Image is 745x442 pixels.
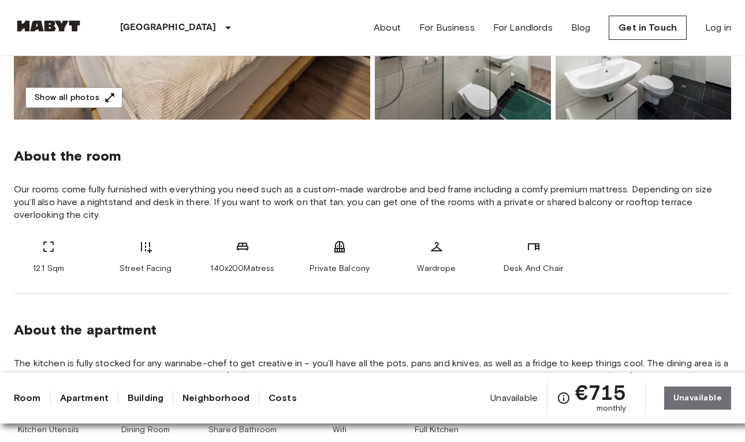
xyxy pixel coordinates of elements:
span: Shared Bathroom [208,424,277,436]
img: Habyt [14,20,83,32]
a: Building [128,391,163,405]
span: Unavailable [490,392,538,404]
a: About [374,21,401,35]
span: Dining Room [121,424,170,436]
span: Wifi [333,424,347,436]
span: The kitchen is fully stocked for any wannabe-chef to get creative in – you’ll have all the pots, ... [14,357,731,382]
a: For Business [419,21,475,35]
a: Apartment [60,391,109,405]
span: Street Facing [120,263,172,274]
span: 140x200Matress [210,263,274,274]
a: Get in Touch [609,16,687,40]
a: Blog [571,21,591,35]
span: Private Balcony [310,263,370,274]
a: For Landlords [493,21,553,35]
a: Room [14,391,41,405]
p: [GEOGRAPHIC_DATA] [120,21,217,35]
span: About the room [14,147,731,165]
span: About the apartment [14,321,157,339]
span: monthly [597,403,627,414]
svg: Check cost overview for full price breakdown. Please note that discounts apply to new joiners onl... [557,391,571,405]
span: Wardrope [417,263,456,274]
a: Neighborhood [182,391,249,405]
span: Our rooms come fully furnished with everything you need such as a custom-made wardrobe and bed fr... [14,183,731,221]
button: Show all photos [25,87,122,109]
span: Kitchen Utensils [18,424,79,436]
span: Desk And Chair [504,263,564,274]
span: Full Kitchen [415,424,459,436]
a: Costs [269,391,297,405]
span: €715 [575,382,627,403]
span: 12.1 Sqm [33,263,64,274]
a: Log in [705,21,731,35]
